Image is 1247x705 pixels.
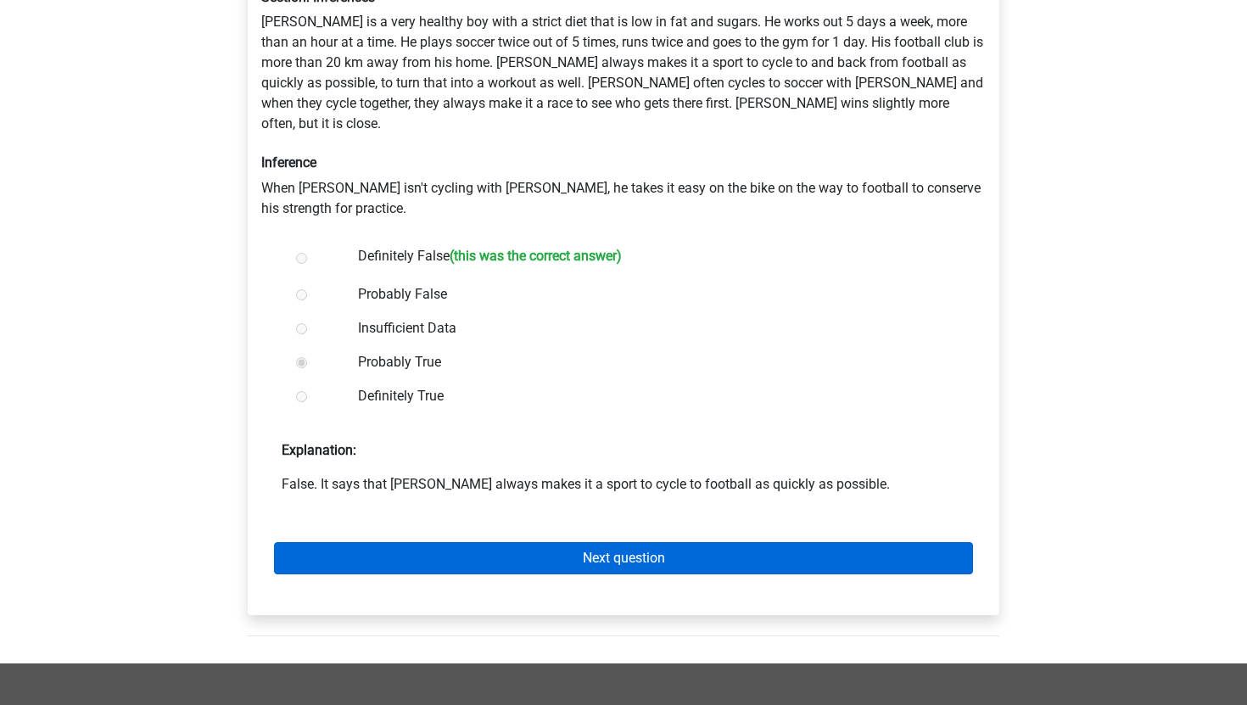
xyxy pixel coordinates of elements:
[358,352,945,372] label: Probably True
[358,284,945,305] label: Probably False
[282,474,965,495] p: False. It says that [PERSON_NAME] always makes it a sport to cycle to football as quickly as poss...
[358,318,945,339] label: Insufficient Data
[261,154,986,171] h6: Inference
[358,386,945,406] label: Definitely True
[282,442,356,458] strong: Explanation:
[358,246,945,271] label: Definitely False
[450,248,622,264] h6: (this was the correct answer)
[274,542,973,574] a: Next question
